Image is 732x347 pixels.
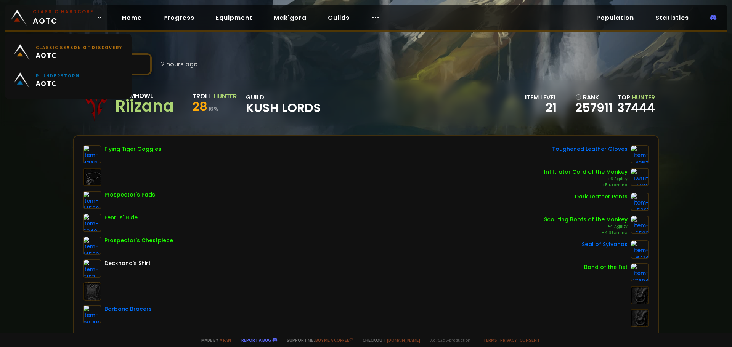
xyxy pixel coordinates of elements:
[631,193,649,211] img: item-5961
[268,10,313,26] a: Mak'gora
[104,145,161,153] div: Flying Tiger Goggles
[617,93,655,102] div: Top
[104,191,155,199] div: Prospector's Pads
[544,230,628,236] div: +4 Stamina
[83,259,101,278] img: item-5107
[631,145,649,163] img: item-4253
[500,337,517,343] a: Privacy
[83,145,101,163] img: item-4368
[83,191,101,209] img: item-14566
[5,5,107,30] a: Classic HardcoreAOTC
[104,237,173,245] div: Prospector's Chestpiece
[575,93,613,102] div: rank
[582,240,628,248] div: Seal of Sylvanas
[544,216,628,224] div: Scouting Boots of the Monkey
[520,337,540,343] a: Consent
[193,91,211,101] div: Troll
[104,305,152,313] div: Barbaric Bracers
[649,10,695,26] a: Statistics
[246,102,321,114] span: Kush Lords
[632,93,655,102] span: Hunter
[617,99,655,116] a: 37444
[83,214,101,232] img: item-6340
[208,105,218,113] small: 16 %
[631,240,649,259] img: item-6414
[33,8,94,27] span: AOTC
[115,101,174,112] div: Riizana
[241,337,271,343] a: Report a bug
[115,91,174,101] div: Doomhowl
[213,91,237,101] div: Hunter
[544,176,628,182] div: +6 Agility
[631,168,649,186] img: item-7406
[161,59,198,69] span: 2 hours ago
[315,337,353,343] a: Buy me a coffee
[83,237,101,255] img: item-14562
[157,10,201,26] a: Progress
[9,38,127,66] a: Classic Season of DiscoveryAOTC
[525,102,557,114] div: 21
[36,50,122,60] span: AOTC
[584,263,628,271] div: Band of the Fist
[104,214,138,222] div: Fenrus' Hide
[358,337,420,343] span: Checkout
[425,337,470,343] span: v. d752d5 - production
[387,337,420,343] a: [DOMAIN_NAME]
[544,224,628,230] div: +4 Agility
[544,182,628,188] div: +5 Stamina
[575,193,628,201] div: Dark Leather Pants
[36,78,80,88] span: AOTC
[210,10,258,26] a: Equipment
[9,66,127,94] a: PlunderstormAOTC
[552,145,628,153] div: Toughened Leather Gloves
[544,168,628,176] div: Infiltrator Cord of the Monkey
[116,10,148,26] a: Home
[322,10,356,26] a: Guilds
[631,216,649,234] img: item-6582
[36,73,80,78] small: Plunderstorm
[104,259,151,267] div: Deckhand's Shirt
[33,8,94,15] small: Classic Hardcore
[575,102,613,114] a: 257911
[220,337,231,343] a: a fan
[590,10,640,26] a: Population
[282,337,353,343] span: Support me,
[631,263,649,281] img: item-17694
[483,337,497,343] a: Terms
[36,45,122,50] small: Classic Season of Discovery
[197,337,231,343] span: Made by
[83,305,101,323] img: item-18948
[525,93,557,102] div: item level
[193,98,207,115] span: 28
[246,93,321,114] div: guild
